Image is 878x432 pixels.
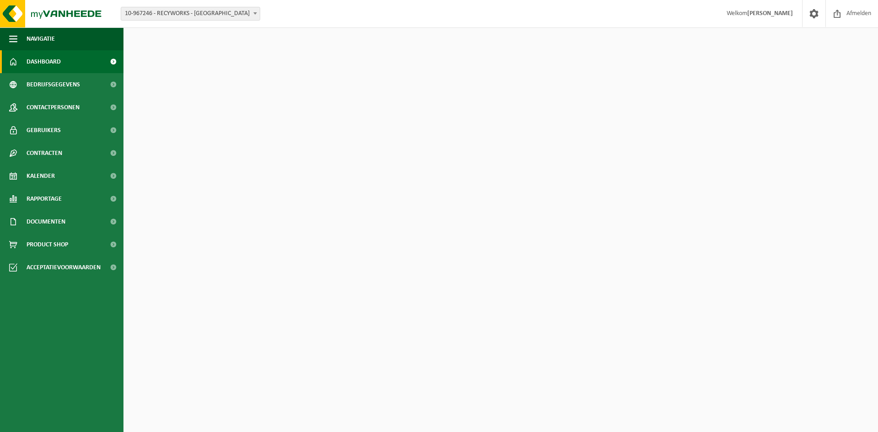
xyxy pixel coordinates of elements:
[27,96,80,119] span: Contactpersonen
[27,119,61,142] span: Gebruikers
[27,50,61,73] span: Dashboard
[27,73,80,96] span: Bedrijfsgegevens
[27,27,55,50] span: Navigatie
[121,7,260,20] span: 10-967246 - RECYWORKS - OOSTNIEUWKERKE
[27,165,55,187] span: Kalender
[121,7,260,21] span: 10-967246 - RECYWORKS - OOSTNIEUWKERKE
[27,210,65,233] span: Documenten
[27,256,101,279] span: Acceptatievoorwaarden
[27,233,68,256] span: Product Shop
[27,142,62,165] span: Contracten
[27,187,62,210] span: Rapportage
[747,10,793,17] strong: [PERSON_NAME]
